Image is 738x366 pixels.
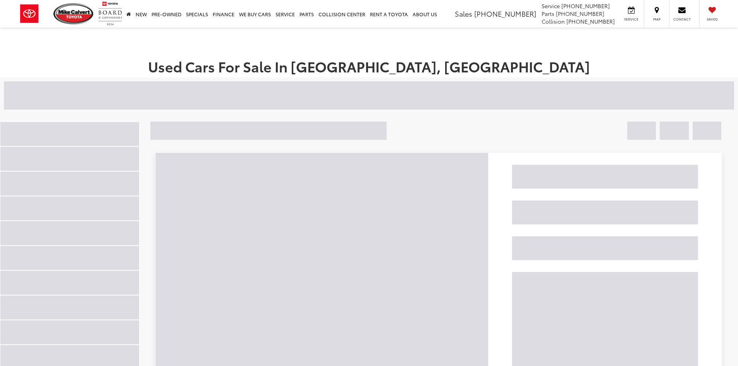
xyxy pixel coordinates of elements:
span: [PHONE_NUMBER] [556,10,604,17]
span: Parts [542,10,554,17]
span: Sales [455,9,472,19]
span: [PHONE_NUMBER] [474,9,536,19]
span: Collision [542,17,565,25]
span: Service [623,17,640,22]
span: [PHONE_NUMBER] [561,2,610,10]
span: Saved [704,17,721,22]
span: Service [542,2,560,10]
span: Contact [673,17,691,22]
span: Map [648,17,665,22]
img: Mike Calvert Toyota [53,3,95,24]
span: [PHONE_NUMBER] [566,17,615,25]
